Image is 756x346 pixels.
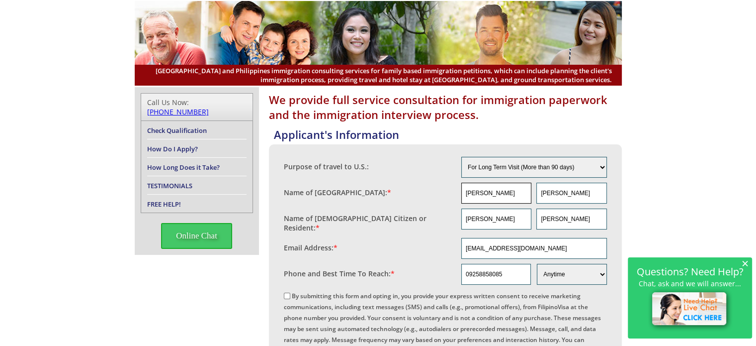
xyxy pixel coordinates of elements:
[147,144,198,153] a: How Do I Apply?
[284,243,337,252] label: Email Address:
[147,107,209,116] a: [PHONE_NUMBER]
[536,209,606,230] input: Last Name
[742,259,749,267] span: ×
[284,269,395,278] label: Phone and Best Time To Reach:
[147,98,247,116] div: Call Us Now:
[147,163,220,172] a: How Long Does it Take?
[537,264,606,285] select: Phone and Best Reach Time are required.
[269,92,622,122] h1: We provide full service consultation for immigration paperwork and the immigration interview proc...
[461,183,531,204] input: First Name
[536,183,606,204] input: Last Name
[284,162,369,171] label: Purpose of travel to U.S.:
[274,127,622,142] h4: Applicant's Information
[648,288,733,332] img: live-chat-icon.png
[147,126,207,135] a: Check Qualification
[461,209,531,230] input: First Name
[633,279,747,288] p: Chat, ask and we will answer...
[461,264,531,285] input: Phone
[284,214,452,232] label: Name of [DEMOGRAPHIC_DATA] Citizen or Resident:
[147,200,181,209] a: FREE HELP!
[461,238,607,259] input: Email Address
[284,188,391,197] label: Name of [GEOGRAPHIC_DATA]:
[284,293,290,299] input: By submitting this form and opting in, you provide your express written consent to receive market...
[161,223,232,249] span: Online Chat
[633,267,747,276] h2: Questions? Need Help?
[145,66,612,84] span: [GEOGRAPHIC_DATA] and Philippines immigration consulting services for family based immigration pe...
[147,181,192,190] a: TESTIMONIALS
